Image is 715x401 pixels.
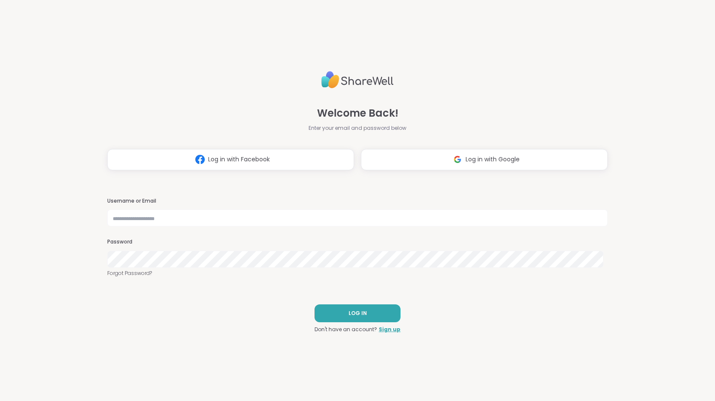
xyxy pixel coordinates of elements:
span: Log in with Google [466,155,520,164]
img: ShareWell Logomark [192,152,208,167]
h3: Username or Email [107,198,608,205]
span: LOG IN [349,309,367,317]
span: Enter your email and password below [309,124,406,132]
a: Forgot Password? [107,269,608,277]
span: Log in with Facebook [208,155,270,164]
a: Sign up [379,326,400,333]
span: Don't have an account? [315,326,377,333]
img: ShareWell Logo [321,68,394,92]
img: ShareWell Logomark [449,152,466,167]
span: Welcome Back! [317,106,398,121]
button: LOG IN [315,304,400,322]
button: Log in with Facebook [107,149,354,170]
h3: Password [107,238,608,246]
button: Log in with Google [361,149,608,170]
